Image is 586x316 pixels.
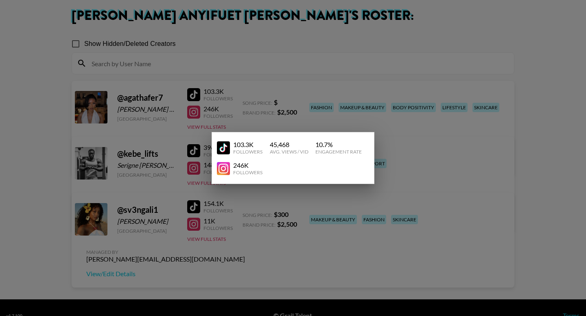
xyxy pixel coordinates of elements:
div: 103.3K [233,141,262,149]
div: Followers [233,169,262,175]
div: 246K [233,161,262,169]
div: 10.7 % [315,141,362,149]
div: Engagement Rate [315,149,362,155]
div: 45,468 [270,141,308,149]
div: Followers [233,149,262,155]
div: Avg. Views / Vid [270,149,308,155]
img: YouTube [217,141,230,154]
img: YouTube [217,162,230,175]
